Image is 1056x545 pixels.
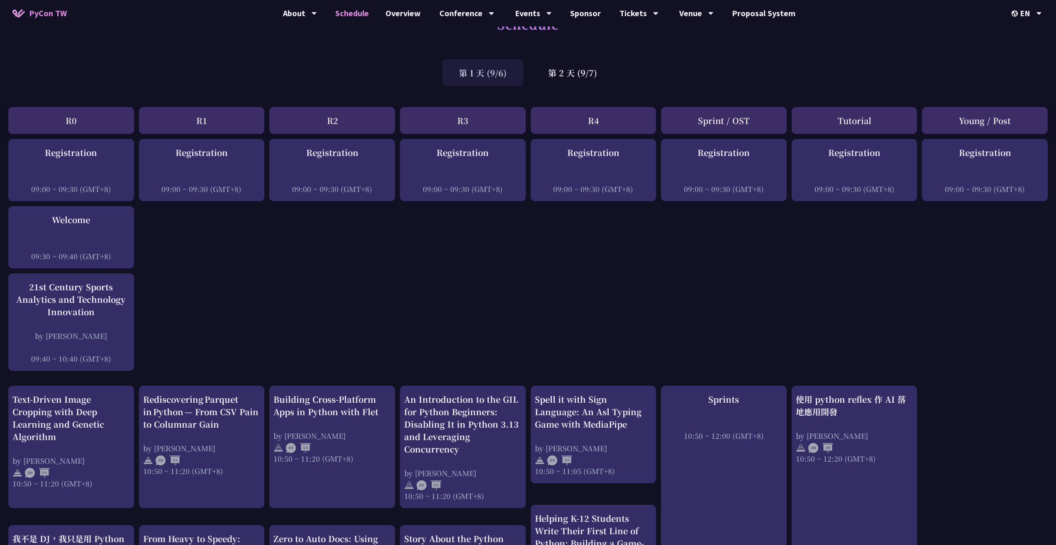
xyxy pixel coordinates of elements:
div: R1 [139,107,265,134]
div: 10:50 ~ 11:20 (GMT+8) [273,453,391,464]
img: ZHEN.371966e.svg [25,468,50,478]
div: An Introduction to the GIL for Python Beginners: Disabling It in Python 3.13 and Leveraging Concu... [404,393,522,455]
div: 09:00 ~ 09:30 (GMT+8) [12,184,130,194]
div: R2 [269,107,395,134]
div: 10:50 ~ 12:20 (GMT+8) [796,453,913,464]
div: 10:50 ~ 11:05 (GMT+8) [535,466,652,476]
div: R3 [400,107,526,134]
img: svg+xml;base64,PHN2ZyB4bWxucz0iaHR0cDovL3d3dy53My5vcmcvMjAwMC9zdmciIHdpZHRoPSIyNCIgaGVpZ2h0PSIyNC... [273,443,283,453]
div: 09:00 ~ 09:30 (GMT+8) [143,184,261,194]
img: ENEN.5a408d1.svg [417,480,441,490]
img: Locale Icon [1012,10,1020,17]
div: 09:30 ~ 09:40 (GMT+8) [12,251,130,261]
img: ZHZH.38617ef.svg [808,443,833,453]
div: 使用 python reflex 作 AI 落地應用開發 [796,393,913,418]
div: 21st Century Sports Analytics and Technology Innovation [12,281,130,318]
a: 21st Century Sports Analytics and Technology Innovation by [PERSON_NAME] 09:40 ~ 10:40 (GMT+8) [12,281,130,364]
div: 09:00 ~ 09:30 (GMT+8) [273,184,391,194]
div: 10:50 ~ 12:00 (GMT+8) [665,431,783,441]
div: Welcome [12,214,130,226]
img: ENEN.5a408d1.svg [286,443,311,453]
div: Registration [273,146,391,159]
div: by [PERSON_NAME] [404,468,522,478]
a: 使用 python reflex 作 AI 落地應用開發 by [PERSON_NAME] 10:50 ~ 12:20 (GMT+8) [796,393,913,464]
div: 09:40 ~ 10:40 (GMT+8) [12,353,130,364]
div: by [PERSON_NAME] [535,443,652,453]
a: Text-Driven Image Cropping with Deep Learning and Genetic Algorithm by [PERSON_NAME] 10:50 ~ 11:2... [12,393,130,489]
div: by [PERSON_NAME] [12,455,130,466]
div: 09:00 ~ 09:30 (GMT+8) [926,184,1044,194]
div: Registration [404,146,522,159]
div: 第 1 天 (9/6) [442,59,523,86]
a: An Introduction to the GIL for Python Beginners: Disabling It in Python 3.13 and Leveraging Concu... [404,393,522,501]
a: Spell it with Sign Language: An Asl Typing Game with MediaPipe by [PERSON_NAME] 10:50 ~ 11:05 (GM... [535,393,652,476]
div: 09:00 ~ 09:30 (GMT+8) [796,184,913,194]
div: 10:50 ~ 11:20 (GMT+8) [404,491,522,501]
img: Home icon of PyCon TW 2025 [12,9,25,17]
a: PyCon TW [4,3,75,24]
img: svg+xml;base64,PHN2ZyB4bWxucz0iaHR0cDovL3d3dy53My5vcmcvMjAwMC9zdmciIHdpZHRoPSIyNCIgaGVpZ2h0PSIyNC... [12,468,22,478]
div: Sprints [665,393,783,406]
div: Building Cross-Platform Apps in Python with Flet [273,393,391,418]
div: 10:50 ~ 11:20 (GMT+8) [12,478,130,489]
div: R4 [531,107,656,134]
div: 09:00 ~ 09:30 (GMT+8) [535,184,652,194]
a: Building Cross-Platform Apps in Python with Flet by [PERSON_NAME] 10:50 ~ 11:20 (GMT+8) [273,393,391,464]
div: Sprint / OST [661,107,787,134]
img: svg+xml;base64,PHN2ZyB4bWxucz0iaHR0cDovL3d3dy53My5vcmcvMjAwMC9zdmciIHdpZHRoPSIyNCIgaGVpZ2h0PSIyNC... [796,443,806,453]
div: 09:00 ~ 09:30 (GMT+8) [665,184,783,194]
div: Spell it with Sign Language: An Asl Typing Game with MediaPipe [535,393,652,431]
div: Tutorial [792,107,917,134]
div: by [PERSON_NAME] [12,331,130,341]
img: svg+xml;base64,PHN2ZyB4bWxucz0iaHR0cDovL3d3dy53My5vcmcvMjAwMC9zdmciIHdpZHRoPSIyNCIgaGVpZ2h0PSIyNC... [535,455,545,465]
div: Rediscovering Parquet in Python — From CSV Pain to Columnar Gain [143,393,261,431]
div: Registration [926,146,1044,159]
div: 第 2 天 (9/7) [532,59,614,86]
div: Registration [796,146,913,159]
div: by [PERSON_NAME] [796,431,913,441]
span: PyCon TW [29,7,67,19]
a: Rediscovering Parquet in Python — From CSV Pain to Columnar Gain by [PERSON_NAME] 10:50 ~ 11:20 (... [143,393,261,476]
div: Registration [535,146,652,159]
img: svg+xml;base64,PHN2ZyB4bWxucz0iaHR0cDovL3d3dy53My5vcmcvMjAwMC9zdmciIHdpZHRoPSIyNCIgaGVpZ2h0PSIyNC... [143,455,153,465]
div: Registration [143,146,261,159]
div: Registration [665,146,783,159]
div: Text-Driven Image Cropping with Deep Learning and Genetic Algorithm [12,393,130,443]
div: Registration [12,146,130,159]
img: ENEN.5a408d1.svg [547,455,572,465]
div: by [PERSON_NAME] [143,443,261,453]
div: Young / Post [922,107,1048,134]
div: by [PERSON_NAME] [273,431,391,441]
img: ZHEN.371966e.svg [156,455,180,465]
div: 10:50 ~ 11:20 (GMT+8) [143,466,261,476]
div: R0 [8,107,134,134]
img: svg+xml;base64,PHN2ZyB4bWxucz0iaHR0cDovL3d3dy53My5vcmcvMjAwMC9zdmciIHdpZHRoPSIyNCIgaGVpZ2h0PSIyNC... [404,480,414,490]
div: 09:00 ~ 09:30 (GMT+8) [404,184,522,194]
